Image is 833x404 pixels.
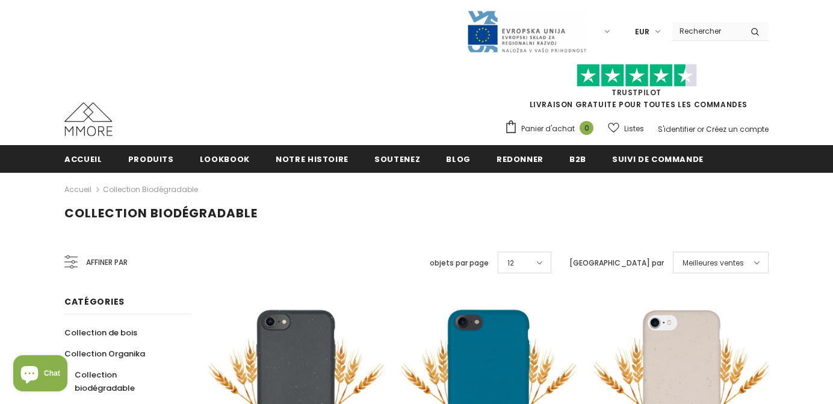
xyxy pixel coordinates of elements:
[103,184,198,194] a: Collection biodégradable
[612,154,704,165] span: Suivi de commande
[276,154,348,165] span: Notre histoire
[580,121,593,135] span: 0
[569,154,586,165] span: B2B
[497,145,543,172] a: Redonner
[466,10,587,54] img: Javni Razpis
[521,123,575,135] span: Panier d'achat
[128,154,174,165] span: Produits
[608,118,644,139] a: Listes
[612,145,704,172] a: Suivi de commande
[64,102,113,136] img: Cas MMORE
[612,87,661,98] a: TrustPilot
[200,145,250,172] a: Lookbook
[64,327,137,338] span: Collection de bois
[504,120,599,138] a: Panier d'achat 0
[374,145,420,172] a: soutenez
[64,145,102,172] a: Accueil
[430,257,489,269] label: objets par page
[569,145,586,172] a: B2B
[697,124,704,134] span: or
[64,322,137,343] a: Collection de bois
[276,145,348,172] a: Notre histoire
[635,26,649,38] span: EUR
[64,205,258,222] span: Collection biodégradable
[64,348,145,359] span: Collection Organika
[466,26,587,36] a: Javni Razpis
[64,154,102,165] span: Accueil
[658,124,695,134] a: S'identifier
[446,145,471,172] a: Blog
[504,69,769,110] span: LIVRAISON GRATUITE POUR TOUTES LES COMMANDES
[64,364,178,399] a: Collection biodégradable
[683,257,744,269] span: Meilleures ventes
[64,182,91,197] a: Accueil
[706,124,769,134] a: Créez un compte
[64,296,125,308] span: Catégories
[10,355,71,394] inbox-online-store-chat: Shopify online store chat
[200,154,250,165] span: Lookbook
[64,343,145,364] a: Collection Organika
[577,64,697,87] img: Faites confiance aux étoiles pilotes
[75,369,135,394] span: Collection biodégradable
[569,257,664,269] label: [GEOGRAPHIC_DATA] par
[128,145,174,172] a: Produits
[374,154,420,165] span: soutenez
[497,154,543,165] span: Redonner
[624,123,644,135] span: Listes
[446,154,471,165] span: Blog
[507,257,514,269] span: 12
[672,22,742,40] input: Search Site
[86,256,128,269] span: Affiner par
